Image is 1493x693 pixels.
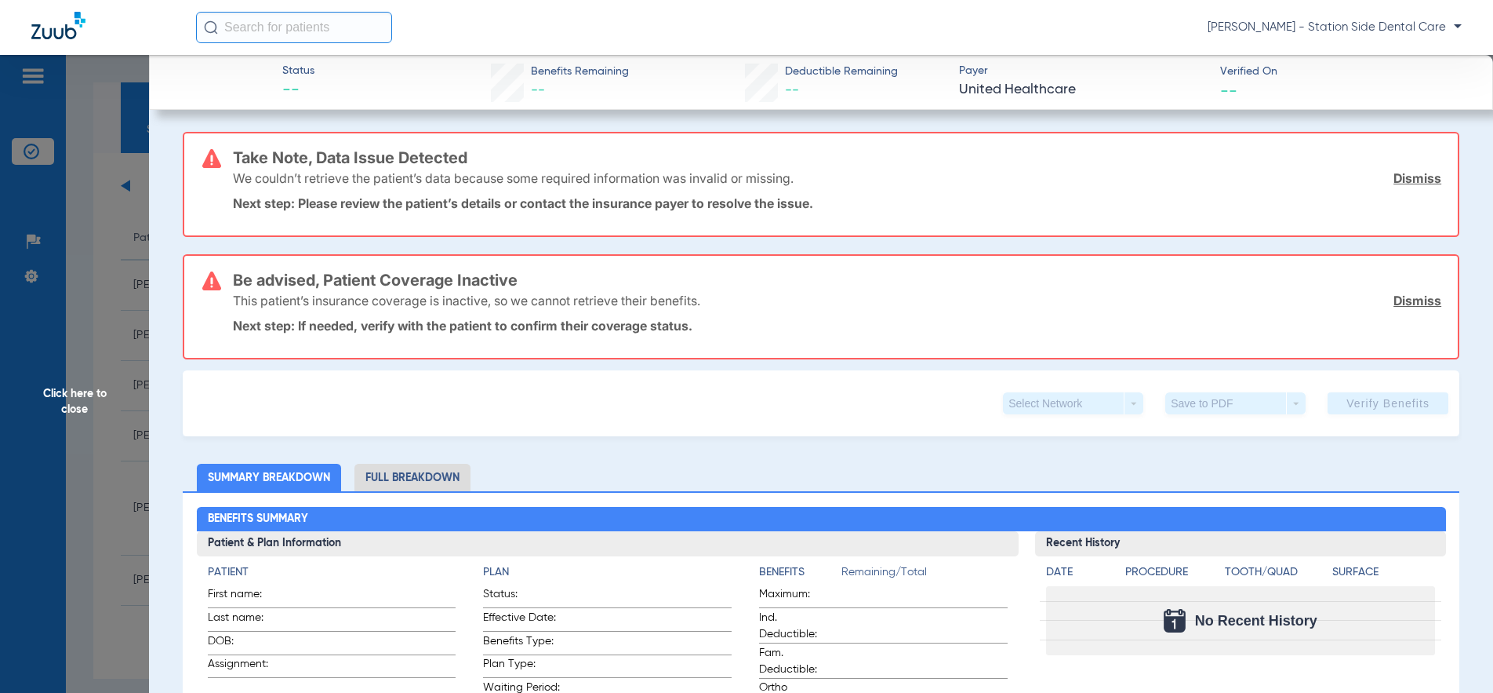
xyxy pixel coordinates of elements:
img: Zuub Logo [31,12,85,39]
img: error-icon [202,272,221,290]
span: Plan Type: [483,656,560,677]
h4: Date [1046,564,1112,581]
app-breakdown-title: Procedure [1125,564,1219,586]
app-breakdown-title: Benefits [759,564,841,586]
span: Remaining/Total [841,564,1008,586]
p: We couldn’t retrieve the patient’s data because some required information was invalid or missing. [233,170,794,186]
span: United Healthcare [959,80,1207,100]
h3: Take Note, Data Issue Detected [233,150,1441,166]
a: Dismiss [1393,170,1441,186]
h4: Plan [483,564,732,581]
h4: Surface [1332,564,1434,581]
span: Benefits Remaining [531,64,629,80]
span: Effective Date: [483,610,560,631]
h3: Be advised, Patient Coverage Inactive [233,272,1441,288]
span: Verified On [1220,64,1468,80]
h3: Patient & Plan Information [197,531,1019,556]
h3: Recent History [1035,531,1446,556]
span: Ind. Deductible: [759,610,836,643]
app-breakdown-title: Tooth/Quad [1225,564,1327,586]
h4: Benefits [759,564,841,581]
input: Search for patients [196,12,392,43]
img: error-icon [202,149,221,168]
span: -- [282,80,314,102]
app-breakdown-title: Date [1046,564,1112,586]
span: -- [785,83,799,97]
p: This patient’s insurance coverage is inactive, so we cannot retrieve their benefits. [233,293,700,308]
h2: Benefits Summary [197,507,1446,532]
span: DOB: [208,633,285,655]
span: Payer [959,63,1207,79]
span: Fam. Deductible: [759,645,836,678]
li: Summary Breakdown [197,464,341,491]
span: Last name: [208,610,285,631]
p: Next step: If needed, verify with the patient to confirm their coverage status. [233,318,1441,334]
span: First name: [208,586,285,607]
img: Search Icon [204,20,218,35]
p: Next step: Please review the patient’s details or contact the insurance payer to resolve the issue. [233,195,1441,211]
h4: Patient [208,564,456,581]
span: Status [282,63,314,79]
h4: Procedure [1125,564,1219,581]
span: Deductible Remaining [785,64,898,80]
span: Assignment: [208,656,285,677]
a: Dismiss [1393,293,1441,308]
span: -- [1220,82,1237,98]
span: [PERSON_NAME] - Station Side Dental Care [1208,20,1462,35]
span: Benefits Type: [483,633,560,655]
span: Maximum: [759,586,836,607]
span: No Recent History [1195,613,1317,629]
app-breakdown-title: Surface [1332,564,1434,586]
li: Full Breakdown [354,464,470,491]
span: -- [531,83,545,97]
img: Calendar [1164,609,1186,633]
h4: Tooth/Quad [1225,564,1327,581]
span: Status: [483,586,560,607]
